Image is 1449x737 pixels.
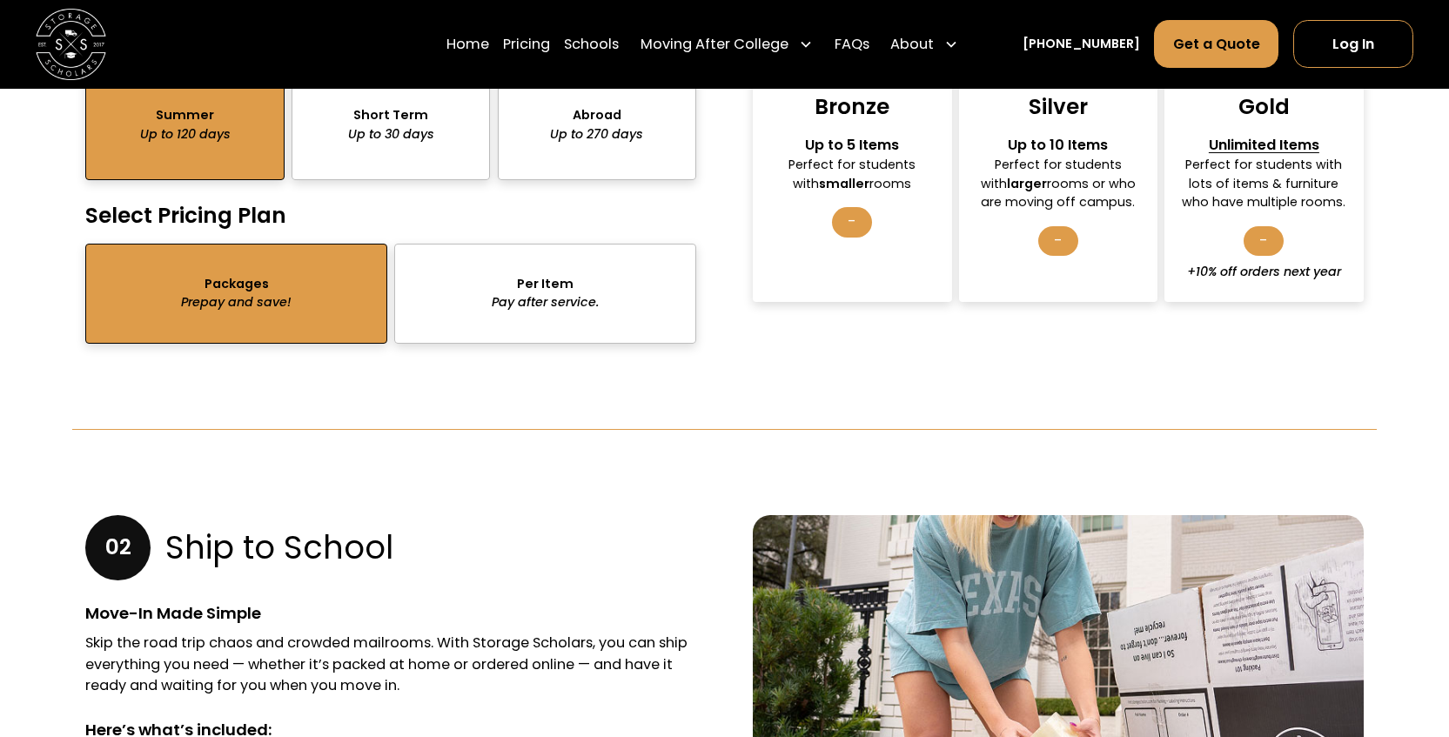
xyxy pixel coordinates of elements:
[85,28,1363,344] form: package-pricing
[815,93,889,121] div: Bronze
[883,19,966,69] div: About
[1038,226,1078,256] div: -
[1244,226,1284,256] div: -
[85,202,695,230] h4: Select Pricing Plan
[975,156,1143,211] div: Perfect for students with rooms or who are moving off campus.
[835,19,869,69] a: FAQs
[768,135,936,156] div: Up to 5 Items
[975,135,1143,156] div: Up to 10 Items
[85,601,695,626] div: Move-In Made Simple
[641,34,788,55] div: Moving After College
[564,19,619,69] a: Schools
[1029,93,1088,121] div: Silver
[36,9,107,80] img: Storage Scholars main logo
[1238,93,1290,121] div: Gold
[1007,175,1047,192] strong: larger
[1293,20,1414,68] a: Log In
[634,19,821,69] div: Moving After College
[85,515,151,580] div: 02
[832,207,872,237] div: -
[890,34,934,55] div: About
[1187,263,1341,281] div: +10% off orders next year
[1154,20,1278,68] a: Get a Quote
[768,156,936,193] div: Perfect for students with rooms
[1023,35,1140,53] a: [PHONE_NUMBER]
[446,19,489,69] a: Home
[503,19,550,69] a: Pricing
[85,633,695,696] div: Skip the road trip chaos and crowded mailrooms. With Storage Scholars, you can ship everything yo...
[165,528,393,566] h3: Ship to School
[819,175,869,192] strong: smaller
[1180,135,1348,156] div: Unlimited Items
[1180,156,1348,211] div: Perfect for students with lots of items & furniture who have multiple rooms.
